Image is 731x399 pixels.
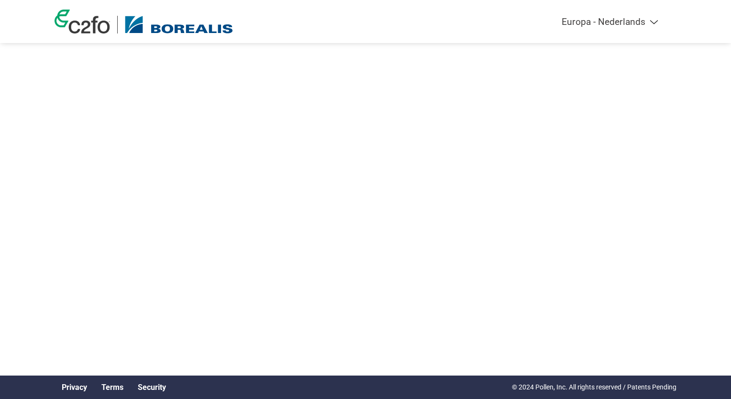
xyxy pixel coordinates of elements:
[138,383,166,392] a: Security
[512,382,676,392] p: © 2024 Pollen, Inc. All rights reserved / Patents Pending
[125,16,233,33] img: Borealis
[55,10,110,33] img: c2fo logo
[62,383,87,392] a: Privacy
[101,383,123,392] a: Terms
